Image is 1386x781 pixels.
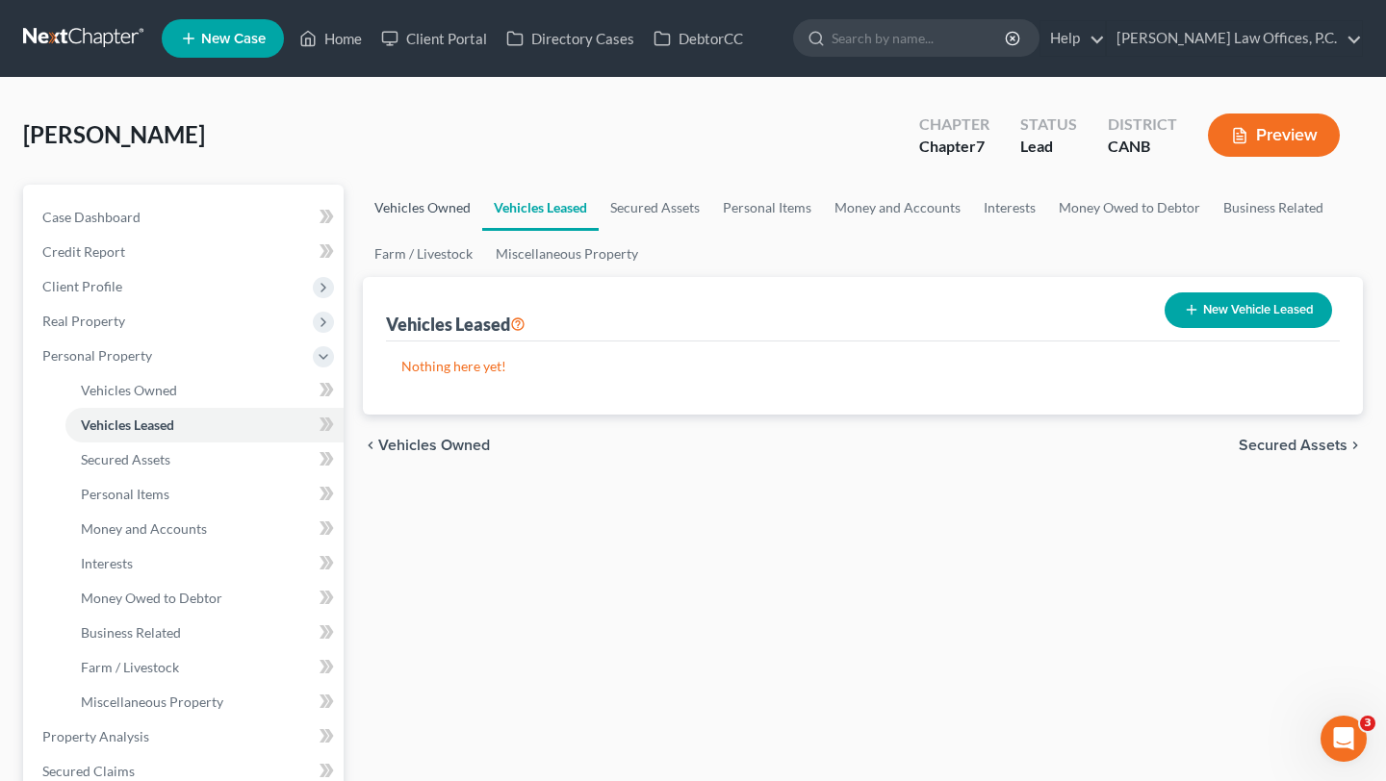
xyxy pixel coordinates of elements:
button: Preview [1208,113,1340,157]
div: Chapter [919,136,989,158]
a: [PERSON_NAME] Law Offices, P.C. [1107,21,1362,56]
span: Money Owed to Debtor [81,590,222,606]
a: Secured Assets [65,442,344,477]
span: Vehicles Owned [81,382,177,398]
i: chevron_left [363,438,378,453]
a: Vehicles Owned [363,185,482,231]
span: Farm / Livestock [81,659,179,675]
a: Vehicles Owned [65,373,344,408]
span: Property Analysis [42,728,149,744]
i: chevron_right [1347,438,1363,453]
button: chevron_left Vehicles Owned [363,438,490,453]
div: Vehicles Leased [386,313,526,336]
a: Farm / Livestock [363,231,484,277]
a: Case Dashboard [27,200,344,235]
span: Vehicles Leased [81,416,174,433]
span: Secured Assets [81,451,170,467]
a: Business Related [1212,185,1335,231]
div: Chapter [919,113,989,136]
span: [PERSON_NAME] [23,120,205,148]
span: New Case [201,32,266,46]
a: DebtorCC [644,21,753,56]
a: Directory Cases [497,21,644,56]
a: Vehicles Leased [482,185,599,231]
p: Nothing here yet! [401,357,1324,376]
span: Money and Accounts [81,520,207,537]
a: Miscellaneous Property [484,231,650,277]
span: Vehicles Owned [378,438,490,453]
a: Money Owed to Debtor [65,581,344,616]
div: Status [1020,113,1077,136]
a: Home [290,21,372,56]
a: Money and Accounts [65,512,344,546]
span: Real Property [42,313,125,329]
span: Case Dashboard [42,209,141,225]
input: Search by name... [832,20,1008,56]
span: Personal Property [42,347,152,364]
div: Lead [1020,136,1077,158]
span: Client Profile [42,278,122,294]
a: Farm / Livestock [65,650,344,685]
a: Money Owed to Debtor [1047,185,1212,231]
span: Interests [81,555,133,571]
a: Property Analysis [27,719,344,754]
span: 3 [1360,716,1375,731]
span: Secured Assets [1239,438,1347,453]
a: Secured Assets [599,185,711,231]
a: Personal Items [711,185,823,231]
iframe: Intercom live chat [1321,716,1367,762]
span: Credit Report [42,243,125,260]
span: Miscellaneous Property [81,693,223,710]
span: Business Related [81,624,181,641]
a: Interests [972,185,1047,231]
a: Client Portal [372,21,497,56]
a: Help [1040,21,1105,56]
a: Personal Items [65,477,344,512]
a: Interests [65,546,344,581]
a: Vehicles Leased [65,408,344,442]
span: 7 [976,137,985,155]
a: Business Related [65,616,344,650]
button: New Vehicle Leased [1165,292,1332,328]
button: Secured Assets chevron_right [1239,438,1363,453]
div: District [1108,113,1177,136]
a: Money and Accounts [823,185,972,231]
div: CANB [1108,136,1177,158]
span: Personal Items [81,486,169,502]
span: Secured Claims [42,763,135,779]
a: Miscellaneous Property [65,685,344,719]
a: Credit Report [27,235,344,269]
